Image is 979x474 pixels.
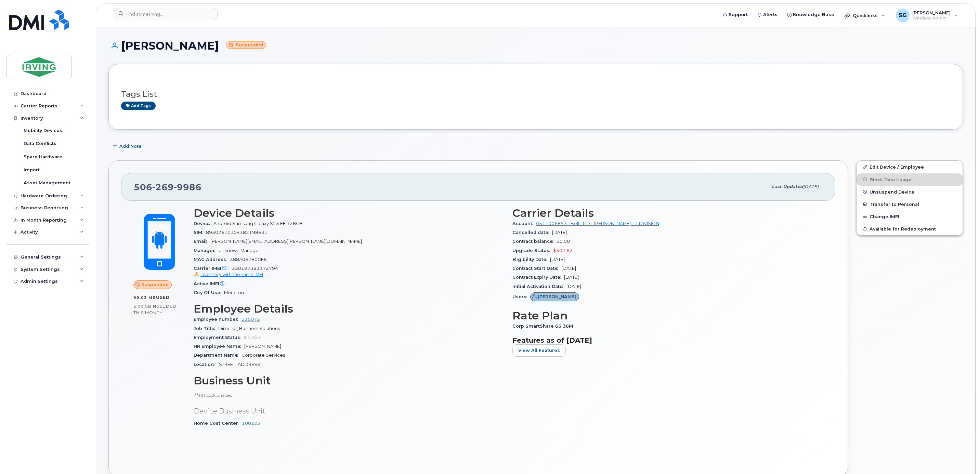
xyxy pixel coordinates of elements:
span: Users [512,294,530,299]
span: used [156,295,170,300]
span: Android Samsung Galaxy S23 FE 128GB [213,221,303,226]
span: Last updated [772,184,803,189]
h3: Device Details [194,207,504,219]
span: 269 [152,182,174,192]
span: Device [194,221,213,226]
span: 99.03 MB [133,295,156,300]
button: View All Features [512,344,566,357]
span: included this month [133,304,177,315]
span: 350197383372794 [194,266,504,278]
h3: Employee Details [194,303,504,315]
span: Upgrade Status [512,248,553,253]
h3: Business Unit [194,374,504,387]
span: Account [512,221,536,226]
span: MAC Address [194,257,230,262]
span: [PERSON_NAME][EMAIL_ADDRESS][PERSON_NAME][DOMAIN_NAME] [210,239,362,244]
span: Department Name [194,353,242,358]
h3: Tags List [121,90,950,98]
span: 9986 [174,182,201,192]
span: Suspended [141,281,169,288]
span: Initial Activation Date [512,284,566,289]
span: Add Note [119,143,142,149]
span: Inventory with the same IMEI [200,272,263,277]
span: Corp SmartShare 65 36M [512,324,577,329]
span: Available for Redeployment [870,226,936,231]
h3: Carrier Details [512,207,823,219]
span: 89302610104382198691 [206,230,267,235]
span: Home Cost Center [194,421,242,426]
span: $507.62 [553,248,573,253]
span: $0.00 [557,239,570,244]
span: [DATE] [552,230,567,235]
a: Add tags [121,102,156,110]
span: View All Features [518,347,560,354]
span: [DATE] [561,266,576,271]
span: Contract balance [512,239,557,244]
span: 5.00 GB [133,304,152,309]
span: Contract Start Date [512,266,561,271]
p: HR Lock Enabled [194,392,504,398]
span: SIM [194,230,206,235]
button: Transfer to Personal [857,198,963,210]
a: Inventory with the same IMEI [194,272,263,277]
span: 388A06780CF6 [230,257,267,262]
span: Location [194,362,218,367]
span: Unknown Manager [219,248,260,253]
span: [STREET_ADDRESS] [218,362,262,367]
span: — [230,281,234,286]
button: Add Note [108,140,147,152]
span: Unsuspend Device [870,189,914,194]
span: Director, Business Solutions [218,326,280,331]
span: Carrier IMEI [194,266,232,271]
span: Manager [194,248,219,253]
a: 235072 [242,317,260,322]
span: [DATE] [564,275,579,280]
h3: Rate Plan [512,310,823,322]
span: Corporate Services [242,353,285,358]
span: HR Employee Name [194,344,244,349]
p: Device Business Unit [194,406,504,416]
span: Moncton [224,290,244,295]
button: Change IMEI [857,210,963,223]
span: Employment Status [194,335,244,340]
span: Cancelled date [512,230,552,235]
span: [PERSON_NAME] [538,293,576,300]
a: Edit Device / Employee [857,161,963,173]
span: [DATE] [566,284,581,289]
button: Available for Redeployment [857,223,963,235]
h1: [PERSON_NAME] [108,40,963,52]
span: Employee number [194,317,242,322]
span: [DATE] [550,257,565,262]
small: Suspended [226,41,266,49]
span: Active IMEI [194,281,230,286]
button: Unsuspend Device [857,186,963,198]
span: Email [194,239,210,244]
h3: Features as of [DATE] [512,336,823,344]
button: Block Data Usage [857,173,963,186]
a: 100223 [242,421,260,426]
span: Eligibility Date [512,257,550,262]
span: City Of Use [194,290,224,295]
span: Contract Expiry Date [512,275,564,280]
span: 506 [134,182,201,192]
span: [PERSON_NAME] [244,344,281,349]
a: [PERSON_NAME] [530,294,579,299]
a: 0511006853 - Bell - ITD - [PERSON_NAME] - IT DIVISION [536,221,659,226]
span: Inactive [244,335,261,340]
span: [DATE] [803,184,819,189]
span: Job Title [194,326,218,331]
